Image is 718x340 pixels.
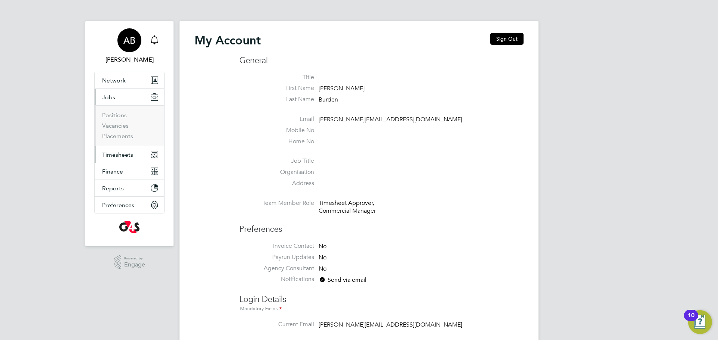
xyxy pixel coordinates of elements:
[239,96,314,103] label: Last Name
[319,254,326,261] span: No
[94,55,165,64] span: Adam Burden
[239,287,524,313] h3: Login Details
[319,116,462,123] span: [PERSON_NAME][EMAIL_ADDRESS][DOMAIN_NAME]
[95,105,164,146] div: Jobs
[239,55,524,66] h3: General
[194,33,261,48] h2: My Account
[239,115,314,123] label: Email
[114,255,145,269] a: Powered byEngage
[239,253,314,261] label: Payrun Updates
[102,94,115,101] span: Jobs
[239,242,314,250] label: Invoice Contact
[94,28,165,64] a: AB[PERSON_NAME]
[319,265,326,272] span: No
[239,168,314,176] label: Organisation
[239,127,314,134] label: Mobile No
[102,202,134,209] span: Preferences
[239,216,524,235] h3: Preferences
[102,168,123,175] span: Finance
[239,157,314,165] label: Job Title
[688,310,712,334] button: Open Resource Center, 10 new notifications
[95,146,164,163] button: Timesheets
[239,321,314,328] label: Current Email
[95,163,164,180] button: Finance
[102,112,127,119] a: Positions
[239,275,314,283] label: Notifications
[123,35,135,45] span: AB
[319,85,365,93] span: [PERSON_NAME]
[95,72,164,88] button: Network
[95,197,164,213] button: Preferences
[239,138,314,146] label: Home No
[124,262,145,268] span: Engage
[319,96,338,103] span: Burden
[95,89,164,105] button: Jobs
[319,199,390,215] div: Timesheet Approver, Commercial Manager
[102,151,133,158] span: Timesheets
[239,84,314,92] label: First Name
[239,74,314,81] label: Title
[102,132,133,140] a: Placements
[102,122,129,129] a: Vacancies
[239,199,314,207] label: Team Member Role
[95,180,164,196] button: Reports
[102,185,124,192] span: Reports
[239,305,524,313] div: Mandatory Fields
[239,180,314,187] label: Address
[124,255,145,262] span: Powered by
[490,33,524,45] button: Sign Out
[688,315,694,325] div: 10
[319,243,326,250] span: No
[85,21,174,246] nav: Main navigation
[319,321,462,328] span: [PERSON_NAME][EMAIL_ADDRESS][DOMAIN_NAME]
[119,221,139,233] img: g4s-logo-retina.png
[319,276,366,284] span: Send via email
[239,265,314,272] label: Agency Consultant
[94,221,165,233] a: Go to home page
[102,77,126,84] span: Network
